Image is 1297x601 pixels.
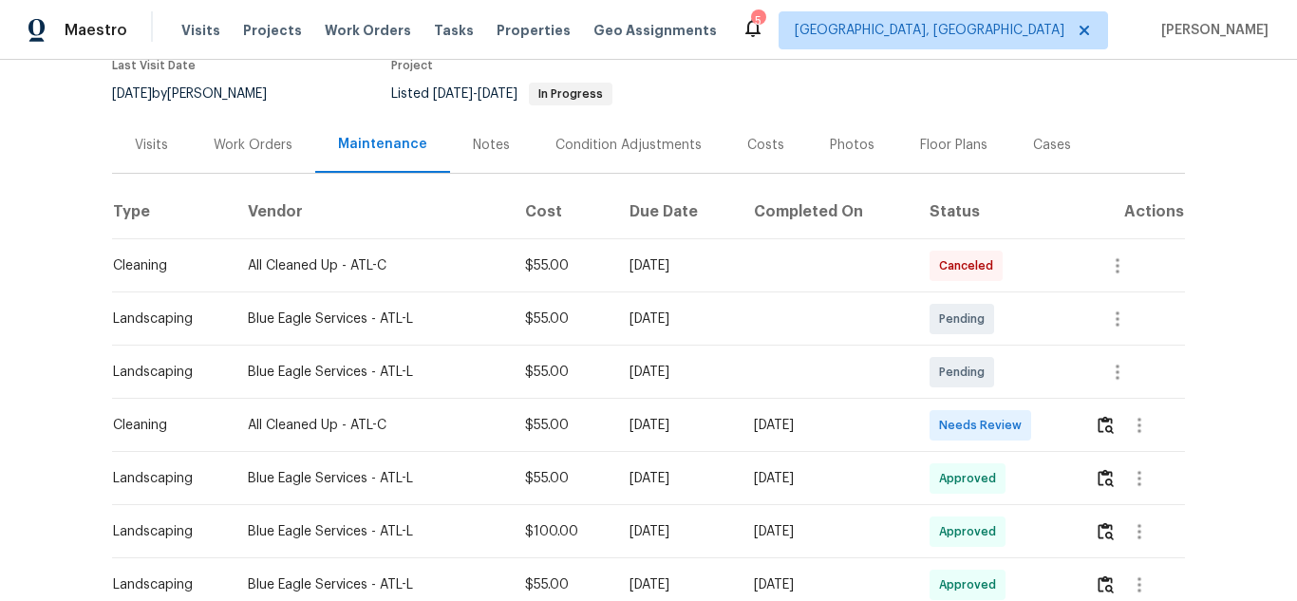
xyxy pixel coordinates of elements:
div: Blue Eagle Services - ATL-L [248,522,495,541]
span: - [433,87,517,101]
span: [DATE] [112,87,152,101]
div: $55.00 [525,310,600,329]
span: Properties [497,21,571,40]
span: Pending [939,363,992,382]
div: Blue Eagle Services - ATL-L [248,363,495,382]
div: 5 [751,11,764,30]
div: Costs [747,136,784,155]
span: Approved [939,469,1004,488]
div: Blue Eagle Services - ATL-L [248,469,495,488]
th: Actions [1080,186,1185,239]
div: Photos [830,136,874,155]
span: [PERSON_NAME] [1154,21,1269,40]
span: [DATE] [433,87,473,101]
div: $55.00 [525,416,600,435]
div: [DATE] [754,469,899,488]
div: All Cleaned Up - ATL-C [248,416,495,435]
div: Blue Eagle Services - ATL-L [248,575,495,594]
div: [DATE] [754,416,899,435]
div: $55.00 [525,469,600,488]
img: Review Icon [1098,416,1114,434]
span: Listed [391,87,612,101]
img: Review Icon [1098,575,1114,593]
div: [DATE] [754,575,899,594]
span: Tasks [434,24,474,37]
th: Vendor [233,186,510,239]
div: All Cleaned Up - ATL-C [248,256,495,275]
th: Due Date [614,186,739,239]
span: Approved [939,575,1004,594]
span: Needs Review [939,416,1029,435]
button: Review Icon [1095,509,1117,554]
div: $55.00 [525,256,600,275]
span: In Progress [531,88,611,100]
span: Geo Assignments [593,21,717,40]
div: Floor Plans [920,136,987,155]
div: Cleaning [113,256,217,275]
div: $55.00 [525,363,600,382]
div: Maintenance [338,135,427,154]
th: Status [914,186,1081,239]
div: Notes [473,136,510,155]
div: Condition Adjustments [555,136,702,155]
div: $100.00 [525,522,600,541]
div: [DATE] [630,416,724,435]
span: Approved [939,522,1004,541]
span: [GEOGRAPHIC_DATA], [GEOGRAPHIC_DATA] [795,21,1064,40]
div: [DATE] [630,469,724,488]
div: Cases [1033,136,1071,155]
button: Review Icon [1095,456,1117,501]
span: Last Visit Date [112,60,196,71]
div: Landscaping [113,522,217,541]
div: Blue Eagle Services - ATL-L [248,310,495,329]
div: Landscaping [113,469,217,488]
span: Project [391,60,433,71]
span: Visits [181,21,220,40]
div: [DATE] [754,522,899,541]
div: [DATE] [630,256,724,275]
span: [DATE] [478,87,517,101]
th: Cost [510,186,615,239]
div: [DATE] [630,363,724,382]
th: Type [112,186,233,239]
span: Maestro [65,21,127,40]
img: Review Icon [1098,469,1114,487]
div: Cleaning [113,416,217,435]
th: Completed On [739,186,914,239]
div: [DATE] [630,575,724,594]
span: Work Orders [325,21,411,40]
div: Landscaping [113,575,217,594]
div: Landscaping [113,363,217,382]
div: Work Orders [214,136,292,155]
span: Canceled [939,256,1001,275]
div: [DATE] [630,522,724,541]
span: Pending [939,310,992,329]
div: by [PERSON_NAME] [112,83,290,105]
div: [DATE] [630,310,724,329]
div: Visits [135,136,168,155]
div: Landscaping [113,310,217,329]
div: $55.00 [525,575,600,594]
span: Projects [243,21,302,40]
button: Review Icon [1095,403,1117,448]
img: Review Icon [1098,522,1114,540]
